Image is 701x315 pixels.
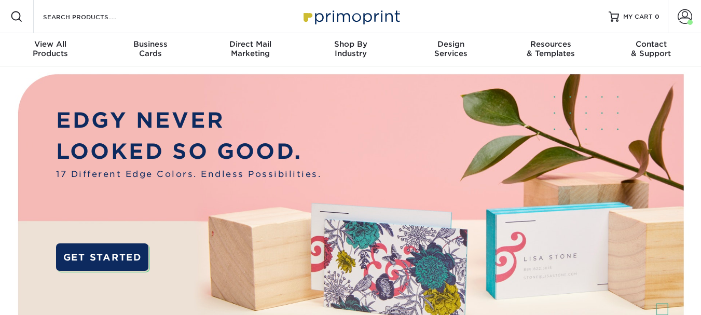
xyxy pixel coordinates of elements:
[56,136,321,168] p: LOOKED SO GOOD.
[42,10,143,23] input: SEARCH PRODUCTS.....
[501,39,601,49] span: Resources
[56,168,321,180] span: 17 Different Edge Colors. Endless Possibilities.
[623,12,653,21] span: MY CART
[200,33,300,66] a: Direct MailMarketing
[300,39,401,58] div: Industry
[601,39,701,58] div: & Support
[601,33,701,66] a: Contact& Support
[299,5,403,28] img: Primoprint
[401,39,501,49] span: Design
[100,39,200,49] span: Business
[200,39,300,49] span: Direct Mail
[401,39,501,58] div: Services
[501,33,601,66] a: Resources& Templates
[501,39,601,58] div: & Templates
[300,33,401,66] a: Shop ByIndustry
[655,13,659,20] span: 0
[56,105,321,136] p: EDGY NEVER
[401,33,501,66] a: DesignServices
[100,39,200,58] div: Cards
[300,39,401,49] span: Shop By
[100,33,200,66] a: BusinessCards
[601,39,701,49] span: Contact
[56,243,148,271] a: GET STARTED
[200,39,300,58] div: Marketing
